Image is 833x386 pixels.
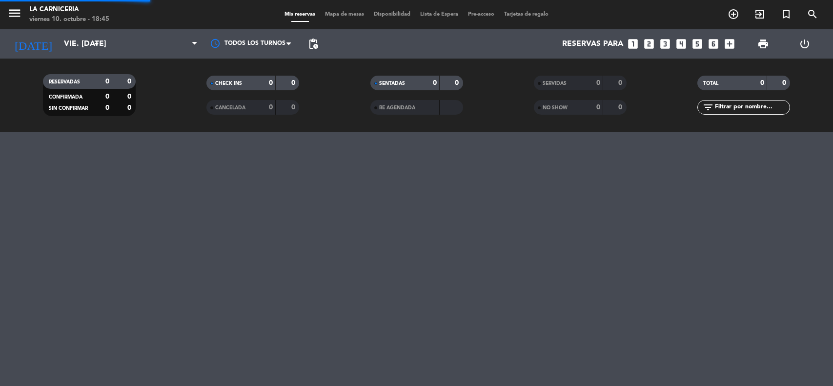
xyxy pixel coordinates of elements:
span: TOTAL [703,81,718,86]
strong: 0 [618,104,624,111]
i: power_settings_new [799,38,811,50]
span: Lista de Espera [415,12,463,17]
div: viernes 10. octubre - 18:45 [29,15,109,24]
span: CANCELADA [215,105,245,110]
strong: 0 [105,78,109,85]
span: SENTADAS [379,81,405,86]
span: Mis reservas [280,12,320,17]
strong: 0 [105,93,109,100]
strong: 0 [127,78,133,85]
i: looks_3 [659,38,671,50]
span: CHECK INS [215,81,242,86]
strong: 0 [782,80,788,86]
strong: 0 [618,80,624,86]
strong: 0 [760,80,764,86]
input: Filtrar por nombre... [714,102,790,113]
span: Mapa de mesas [320,12,369,17]
span: Pre-acceso [463,12,499,17]
i: looks_6 [707,38,720,50]
span: CONFIRMADA [49,95,82,100]
strong: 0 [269,104,273,111]
strong: 0 [105,104,109,111]
div: LOG OUT [784,29,826,59]
span: RESERVADAS [49,80,80,84]
span: pending_actions [307,38,319,50]
i: arrow_drop_down [91,38,102,50]
strong: 0 [291,104,297,111]
strong: 0 [269,80,273,86]
span: Disponibilidad [369,12,415,17]
i: turned_in_not [780,8,792,20]
strong: 0 [291,80,297,86]
i: add_box [723,38,736,50]
i: looks_4 [675,38,688,50]
i: menu [7,6,22,20]
strong: 0 [127,93,133,100]
i: search [807,8,818,20]
div: La Carniceria [29,5,109,15]
span: Tarjetas de regalo [499,12,553,17]
i: filter_list [702,102,714,113]
strong: 0 [596,104,600,111]
strong: 0 [127,104,133,111]
i: looks_5 [691,38,704,50]
span: Reservas para [562,40,623,49]
button: menu [7,6,22,24]
span: print [757,38,769,50]
i: looks_one [627,38,639,50]
strong: 0 [596,80,600,86]
i: looks_two [643,38,655,50]
i: add_circle_outline [728,8,739,20]
i: [DATE] [7,33,59,55]
strong: 0 [433,80,437,86]
span: SIN CONFIRMAR [49,106,88,111]
span: SERVIDAS [543,81,567,86]
span: RE AGENDADA [379,105,415,110]
span: NO SHOW [543,105,568,110]
strong: 0 [455,80,461,86]
i: exit_to_app [754,8,766,20]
